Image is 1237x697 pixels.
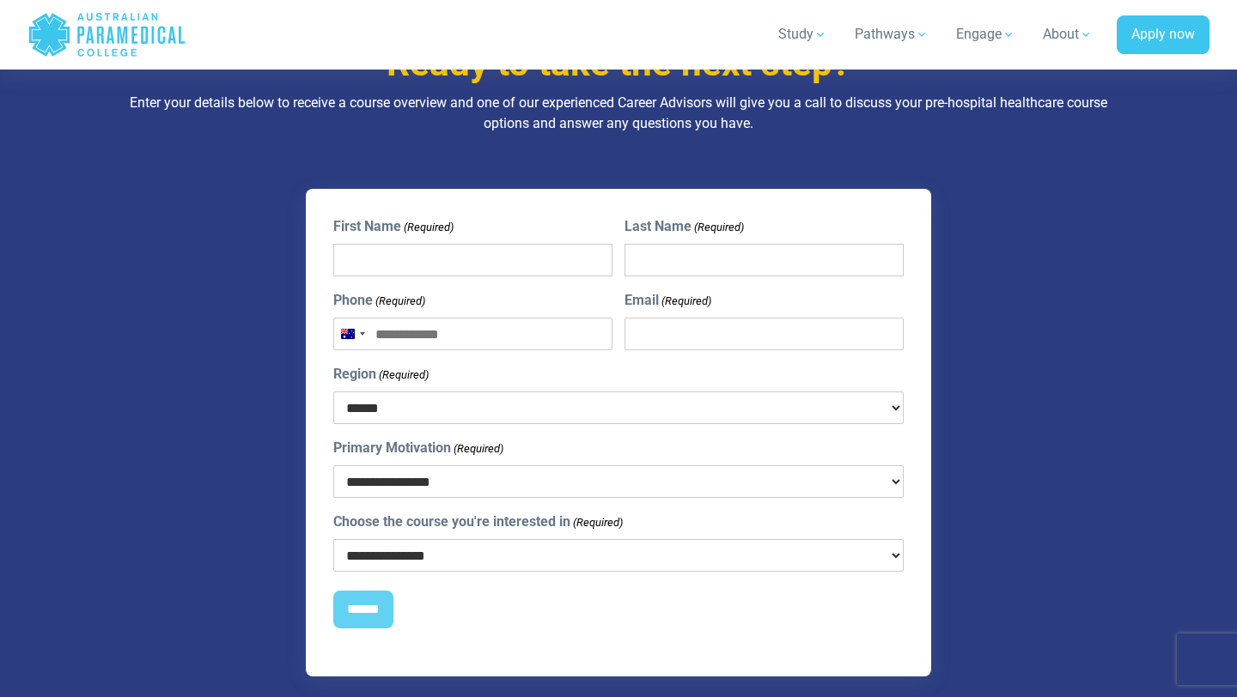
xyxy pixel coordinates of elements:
[572,514,624,531] span: (Required)
[844,10,939,58] a: Pathways
[333,216,454,237] label: First Name
[333,512,623,532] label: Choose the course you're interested in
[1117,15,1210,55] a: Apply now
[1033,10,1103,58] a: About
[403,219,454,236] span: (Required)
[378,367,430,384] span: (Required)
[27,7,186,63] a: Australian Paramedical College
[453,440,504,458] span: (Required)
[660,293,711,310] span: (Required)
[768,10,838,58] a: Study
[333,290,425,311] label: Phone
[333,364,429,385] label: Region
[946,10,1026,58] a: Engage
[625,216,744,237] label: Last Name
[692,219,744,236] span: (Required)
[375,293,426,310] span: (Required)
[334,318,370,349] button: Selected country
[333,438,503,458] label: Primary Motivation
[625,290,711,311] label: Email
[116,93,1121,134] p: Enter your details below to receive a course overview and one of our experienced Career Advisors ...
